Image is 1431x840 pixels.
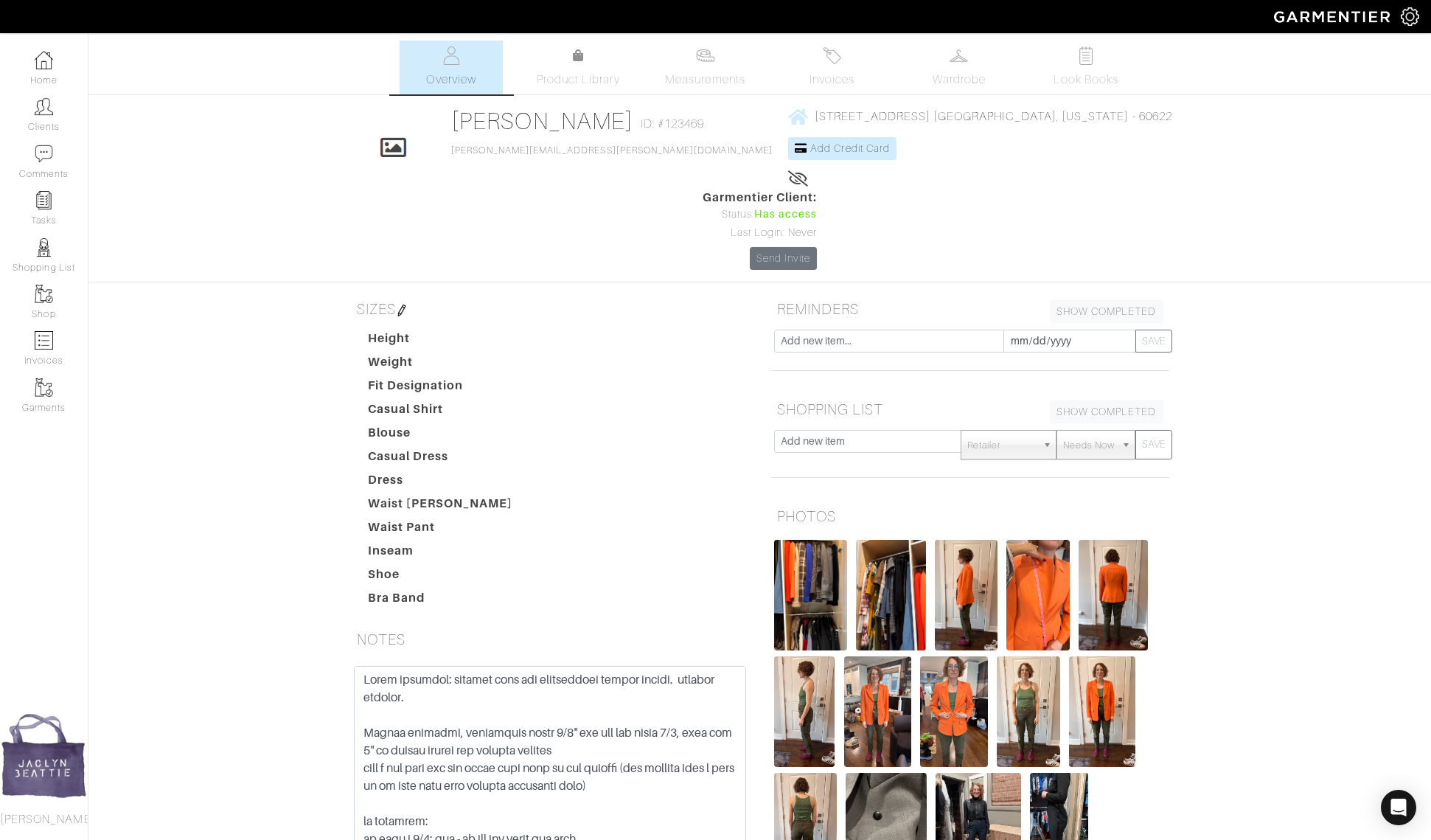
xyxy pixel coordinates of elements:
[774,330,1004,353] input: Add new item...
[35,191,53,209] img: reminder-icon-8004d30b9f0a5d33ae49ab947aed9ed385cf756f9e5892f1edd6e32f2345188e.png
[844,656,911,767] img: jLiRMsNCmLxSzu5MnHYsGS9K
[1267,4,1401,29] img: garmentier-logo-header-white-b43fb05a5012e4ada735d5af1a66efaba907eab6374d6393d1fbf88cb4ef424d.png
[357,589,525,613] dt: Bra Band
[908,41,1011,94] a: Wardrobe
[1050,300,1163,323] a: SHOW COMPLETED
[933,71,986,88] span: Wardrobe
[771,501,1169,531] h5: PHOTOS
[856,540,926,650] img: ztjFCmfjYWrg7YJ87U2LuDkk
[823,46,841,65] img: orders-27d20c2124de7fd6de4e0e44c1d41de31381a507db9b33961299e4e07d508b8c.svg
[35,238,53,257] img: stylists-icon-eb353228a002819b7ec25b43dbf5f0378dd9e0616d9560372ff212230b889e62.png
[1076,46,1095,65] img: todo-9ac3debb85659649dc8f770b8b6100bb5dab4b48dedcbae339e5042a72dfd3cc.svg
[1069,656,1136,767] img: 6JTykD1v5DAPo8kXYfsRyZJD
[451,145,773,156] a: [PERSON_NAME][EMAIL_ADDRESS][PERSON_NAME][DOMAIN_NAME]
[357,566,525,589] dt: Shoe
[351,294,749,324] h5: SIZES
[696,46,714,65] img: measurements-466bbee1fd09ba9460f595b01e5d73f9e2bff037440d3c8f018324cb6cdf7a4a.svg
[357,518,525,542] dt: Waist Pant
[357,353,525,377] dt: Weight
[35,145,53,163] img: comment-icon-a0a6a9ef722e966f86d9cbdc48e553b5cf19dbc54f86b18d962a5391bc8f6eb6.png
[950,46,968,65] img: wardrobe-487a4870c1b7c33e795ec22d11cfc2ed9d08956e64fb3008fe2437562e282088.svg
[641,115,705,133] span: ID: #123469
[35,285,53,303] img: garments-icon-b7da505a4dc4fd61783c78ac3ca0ef83fa9d6f193b1c9dc38574b1d14d53ca28.png
[809,71,854,88] span: Invoices
[788,107,1172,125] a: [STREET_ADDRESS] [GEOGRAPHIC_DATA], [US_STATE] - 60622
[35,97,53,116] img: clients-icon-6bae9207a08558b7cb47a8932f037763ab4055f8c8b6bfacd5dc20c3e0201464.png
[703,189,818,206] span: Garmentier Client:
[771,294,1169,324] h5: REMINDERS
[754,206,818,223] span: Has access
[774,656,835,767] img: DSNjnRcCeBDoQqfkqzt8Nna7
[357,495,525,518] dt: Waist [PERSON_NAME]
[1381,790,1416,825] div: Open Intercom Messenger
[1063,431,1115,460] span: Needs Now
[357,330,525,353] dt: Height
[1079,540,1148,650] img: kU6pba7ppAfpBipccZW1TVf6
[1135,330,1172,353] button: SAVE
[35,51,53,69] img: dashboard-icon-dbcd8f5a0b271acd01030246c82b418ddd0df26cd7fceb0bd07c9910d44c42f6.png
[357,448,525,471] dt: Casual Dress
[810,142,890,154] span: Add Credit Card
[703,206,818,223] div: Status:
[967,431,1037,460] span: Retailer
[1034,41,1138,94] a: Look Books
[400,41,503,94] a: Overview
[1135,430,1172,459] button: SAVE
[357,424,525,448] dt: Blouse
[935,540,997,650] img: gcgfWoFkG6QmwNYes8j7TjK5
[537,71,620,88] span: Product Library
[451,108,633,134] a: [PERSON_NAME]
[1006,540,1070,650] img: wYGVjos3uwuYSHZBGtCQ6gXC
[35,378,53,397] img: garments-icon-b7da505a4dc4fd61783c78ac3ca0ef83fa9d6f193b1c9dc38574b1d14d53ca28.png
[442,46,461,65] img: basicinfo-40fd8af6dae0f16599ec9e87c0ef1c0a1fdea2edbe929e3d69a839185d80c458.svg
[396,305,408,316] img: pen-cf24a1663064a2ec1b9c1bd2387e9de7a2fa800b781884d57f21acf72779bad2.png
[426,71,476,88] span: Overview
[771,395,1169,424] h5: SHOPPING LIST
[774,540,847,650] img: ZzfeSSHV91Y5MT1YCQYv9Kdp
[653,41,757,94] a: Measurements
[703,225,818,241] div: Last Login: Never
[1401,7,1419,26] img: gear-icon-white-bd11855cb880d31180b6d7d6211b90ccbf57a29d726f0c71d8c61bd08dd39cc2.png
[750,247,818,270] a: Send Invite
[1054,71,1119,88] span: Look Books
[788,137,896,160] a: Add Credit Card
[357,400,525,424] dt: Casual Shirt
[35,331,53,350] img: orders-icon-0abe47150d42831381b5fb84f609e132dff9fe21cb692f30cb5eec754e2cba89.png
[357,471,525,495] dt: Dress
[357,542,525,566] dt: Inseam
[1050,400,1163,423] a: SHOW COMPLETED
[351,625,749,654] h5: NOTES
[781,41,884,94] a: Invoices
[357,377,525,400] dt: Fit Designation
[774,430,962,453] input: Add new item
[526,47,630,88] a: Product Library
[815,110,1172,123] span: [STREET_ADDRESS] [GEOGRAPHIC_DATA], [US_STATE] - 60622
[997,656,1060,767] img: 8Qs6ZKB3LrPj1RESNszk9h8L
[665,71,745,88] span: Measurements
[920,656,988,767] img: QAVUufy1J7R3x2sryc6ZUxij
